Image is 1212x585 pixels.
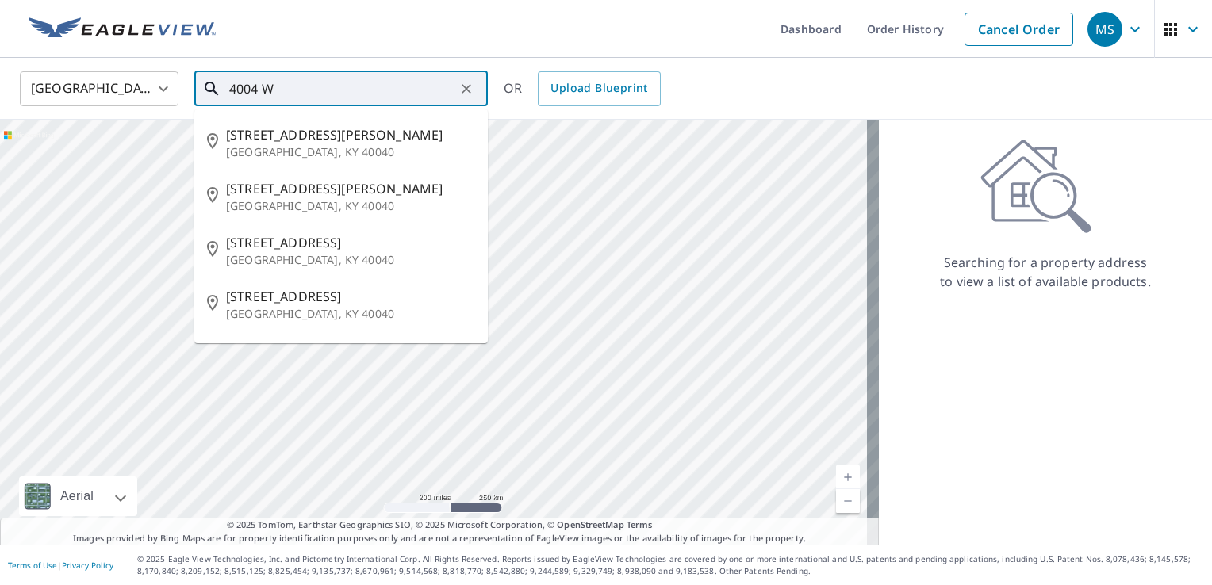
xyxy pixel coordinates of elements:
a: Privacy Policy [62,560,113,571]
p: [GEOGRAPHIC_DATA], KY 40040 [226,252,475,268]
a: Upload Blueprint [538,71,660,106]
p: Searching for a property address to view a list of available products. [939,253,1152,291]
span: [STREET_ADDRESS][PERSON_NAME] [226,125,475,144]
img: EV Logo [29,17,216,41]
div: Aerial [19,476,137,516]
a: Terms of Use [8,560,57,571]
span: [STREET_ADDRESS][PERSON_NAME] [226,179,475,198]
a: Terms [627,518,653,530]
p: [GEOGRAPHIC_DATA], KY 40040 [226,144,475,160]
a: Cancel Order [965,13,1073,46]
span: [STREET_ADDRESS] [226,233,475,252]
p: [GEOGRAPHIC_DATA], KY 40040 [226,306,475,322]
div: [GEOGRAPHIC_DATA] [20,67,178,111]
div: Aerial [56,476,98,516]
button: Clear [455,78,478,100]
a: Current Level 5, Zoom In [836,465,860,489]
span: © 2025 TomTom, Earthstar Geographics SIO, © 2025 Microsoft Corporation, © [227,518,653,532]
p: [GEOGRAPHIC_DATA], KY 40040 [226,198,475,214]
p: © 2025 Eagle View Technologies, Inc. and Pictometry International Corp. All Rights Reserved. Repo... [137,553,1204,577]
input: Search by address or latitude-longitude [229,67,455,111]
span: [STREET_ADDRESS] [226,287,475,306]
p: | [8,560,113,570]
a: Current Level 5, Zoom Out [836,489,860,513]
span: [STREET_ADDRESS] [226,341,475,360]
div: OR [504,71,661,106]
span: Upload Blueprint [550,78,647,98]
a: OpenStreetMap [557,518,623,530]
div: MS [1087,12,1122,47]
